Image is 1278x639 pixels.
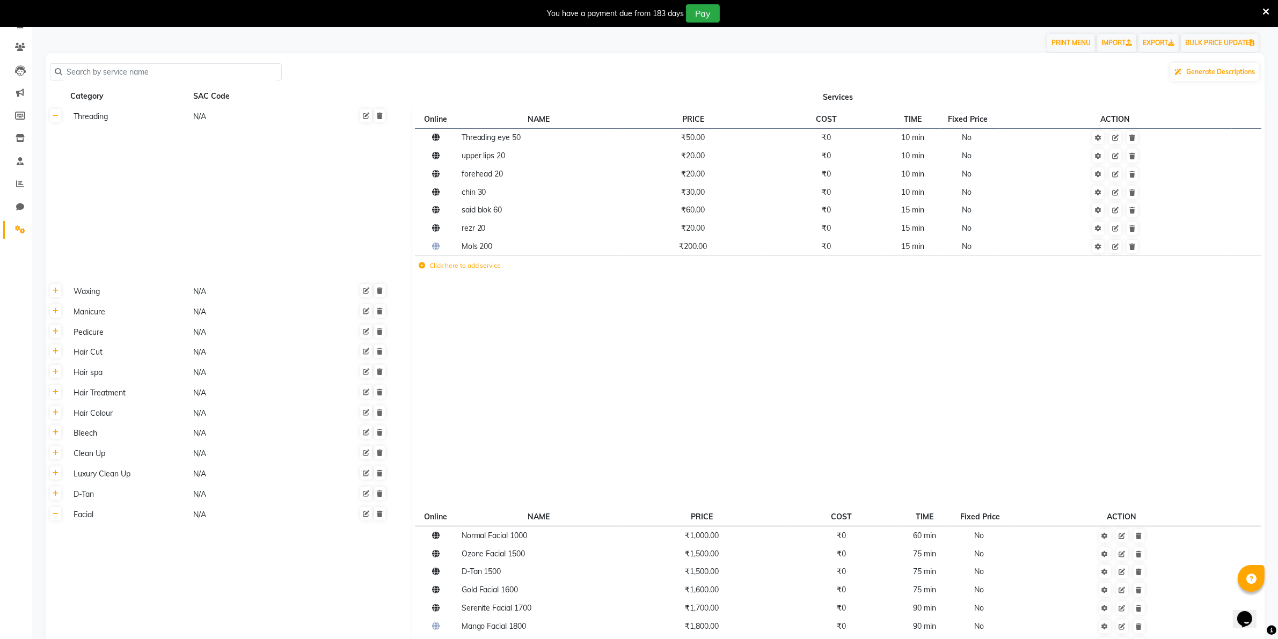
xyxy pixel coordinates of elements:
span: No [962,169,972,179]
div: N/A [192,427,311,440]
th: COST [785,508,898,526]
span: ₹0 [822,133,831,142]
span: 75 min [913,567,936,576]
button: Generate Descriptions [1170,63,1259,81]
span: upper lips 20 [462,151,506,160]
div: Facial [69,508,188,522]
span: ₹50.00 [681,133,705,142]
span: 75 min [913,585,936,594]
span: ₹1,600.00 [685,585,719,594]
span: said blok 60 [462,205,502,215]
span: ₹0 [837,621,846,631]
span: No [962,223,972,233]
span: Generate Descriptions [1186,68,1255,76]
div: Waxing [69,285,188,298]
th: Fixed Price [952,508,1011,526]
th: TIME [886,110,940,128]
div: Clean Up [69,447,188,460]
th: Fixed Price [940,110,999,128]
div: Hair Cut [69,346,188,359]
span: No [962,187,972,197]
div: Hair Treatment [69,386,188,400]
span: rezr 20 [462,223,486,233]
th: TIME [898,508,952,526]
span: ₹200.00 [679,241,707,251]
span: ₹1,800.00 [685,621,719,631]
th: NAME [458,110,619,128]
button: PRINT MENU [1047,34,1095,52]
span: Normal Facial 1000 [462,531,528,540]
span: 15 min [901,223,924,233]
th: PRICE [619,508,785,526]
span: 15 min [901,241,924,251]
span: ₹0 [837,585,846,594]
button: Pay [686,4,720,23]
span: ₹0 [822,241,831,251]
span: Serenite Facial 1700 [462,603,532,613]
span: No [974,531,984,540]
span: ₹0 [822,205,831,215]
span: 90 min [913,603,936,613]
div: N/A [192,447,311,460]
span: 10 min [901,169,924,179]
span: ₹60.00 [681,205,705,215]
div: Manicure [69,305,188,319]
span: ₹0 [822,223,831,233]
div: Luxury Clean Up [69,467,188,481]
div: N/A [192,346,311,359]
iframe: chat widget [1233,596,1267,628]
th: NAME [458,508,619,526]
div: Bleech [69,427,188,440]
div: N/A [192,508,311,522]
div: You have a payment due from 183 days [547,8,684,19]
div: Hair Colour [69,407,188,420]
span: No [974,585,984,594]
span: 10 min [901,133,924,142]
div: Hair spa [69,366,188,379]
span: ₹0 [837,531,846,540]
span: 75 min [913,549,936,559]
span: No [974,603,984,613]
span: 15 min [901,205,924,215]
button: BULK PRICE UPDATE [1181,34,1259,52]
div: N/A [192,386,311,400]
span: ₹0 [837,603,846,613]
span: Mango Facial 1800 [462,621,527,631]
th: Online [415,508,458,526]
span: Threading eye 50 [462,133,521,142]
span: ₹1,500.00 [685,567,719,576]
span: No [974,549,984,559]
th: Online [415,110,458,128]
span: 10 min [901,151,924,160]
label: Click here to add service [419,261,501,270]
span: ₹0 [837,549,846,559]
input: Search by service name [62,64,277,80]
span: No [962,151,972,160]
div: N/A [192,407,311,420]
span: No [974,567,984,576]
div: N/A [192,467,311,481]
div: N/A [192,305,311,319]
span: 10 min [901,187,924,197]
span: ₹20.00 [681,223,705,233]
div: N/A [192,366,311,379]
span: forehead 20 [462,169,503,179]
span: 60 min [913,531,936,540]
th: ACTION [1011,508,1233,526]
div: Threading [69,110,188,123]
span: Mols 200 [462,241,493,251]
div: N/A [192,110,311,123]
span: D-Tan 1500 [462,567,501,576]
span: chin 30 [462,187,486,197]
div: SAC Code [192,90,311,103]
span: ₹0 [822,169,831,179]
span: ₹0 [822,151,831,160]
span: ₹20.00 [681,169,705,179]
div: Category [69,90,188,103]
span: ₹1,000.00 [685,531,719,540]
span: Ozone Facial 1500 [462,549,525,559]
div: N/A [192,326,311,339]
span: No [974,621,984,631]
span: ₹1,500.00 [685,549,719,559]
span: ₹20.00 [681,151,705,160]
